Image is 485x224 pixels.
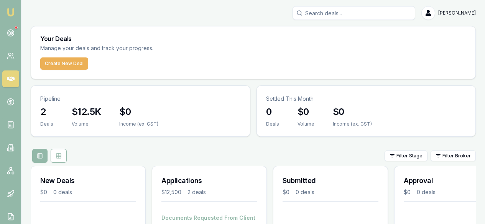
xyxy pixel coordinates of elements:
[266,106,279,118] h3: 0
[72,106,101,118] h3: $12.5K
[187,188,206,196] div: 2 deals
[417,188,436,196] div: 0 deals
[404,188,411,196] div: $0
[283,188,289,196] div: $0
[40,57,88,70] button: Create New Deal
[40,95,241,103] p: Pipeline
[40,106,53,118] h3: 2
[40,188,47,196] div: $0
[119,106,158,118] h3: $0
[119,121,158,127] div: Income (ex. GST)
[385,150,427,161] button: Filter Stage
[161,188,181,196] div: $12,500
[53,188,72,196] div: 0 deals
[72,121,101,127] div: Volume
[266,95,467,103] p: Settled This Month
[296,188,314,196] div: 0 deals
[431,150,476,161] button: Filter Broker
[40,36,466,42] h3: Your Deals
[396,153,423,159] span: Filter Stage
[40,121,53,127] div: Deals
[6,8,15,17] img: emu-icon-u.png
[161,214,257,222] h4: Documents Requested From Client
[266,121,279,127] div: Deals
[298,106,314,118] h3: $0
[40,175,136,186] h3: New Deals
[283,175,378,186] h3: Submitted
[161,175,257,186] h3: Applications
[438,10,476,16] span: [PERSON_NAME]
[298,121,314,127] div: Volume
[333,121,372,127] div: Income (ex. GST)
[333,106,372,118] h3: $0
[293,6,415,20] input: Search deals
[40,44,237,53] p: Manage your deals and track your progress.
[442,153,471,159] span: Filter Broker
